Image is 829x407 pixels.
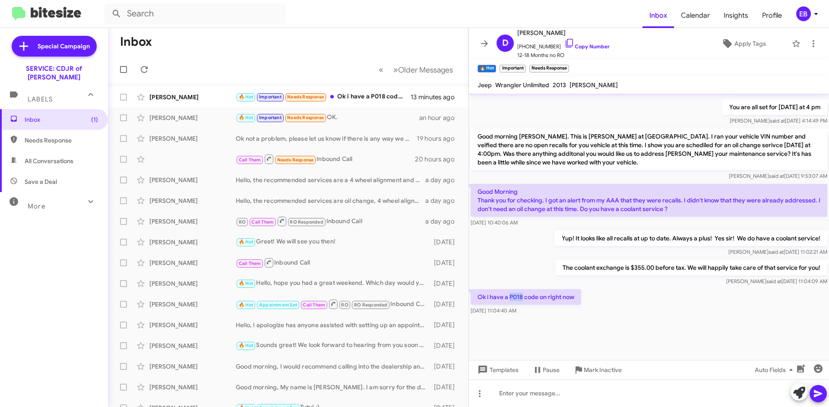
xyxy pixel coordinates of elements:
[236,257,430,268] div: Inbound Call
[239,343,253,348] span: 🔥 Hot
[290,219,323,225] span: RO Responded
[239,239,253,245] span: 🔥 Hot
[149,383,236,391] div: [PERSON_NAME]
[149,196,236,205] div: [PERSON_NAME]
[149,93,236,101] div: [PERSON_NAME]
[277,157,314,163] span: Needs Response
[379,64,383,75] span: «
[566,362,629,378] button: Mark Inactive
[236,299,430,309] div: Inbound Call
[564,43,610,50] a: Copy Number
[430,259,462,267] div: [DATE]
[149,238,236,246] div: [PERSON_NAME]
[722,99,827,115] p: You are all set for [DATE] at 4 pm
[734,36,766,51] span: Apply Tags
[236,278,430,288] div: Hello, hope you had a great weekend. Which day would you prefer in the afternoon?
[419,114,462,122] div: an hour ago
[239,94,253,100] span: 🔥 Hot
[471,184,827,217] p: Good Morning Thank you for checking. I got an alert from my AAA that they were recalls. I didn't ...
[149,321,236,329] div: [PERSON_NAME]
[28,202,45,210] span: More
[425,217,462,226] div: a day ago
[766,278,782,284] span: said at
[729,173,827,179] span: [PERSON_NAME] [DATE] 9:53:07 AM
[553,81,566,89] span: 2013
[789,6,820,21] button: EB
[674,3,717,28] a: Calendar
[543,362,560,378] span: Pause
[478,81,492,89] span: Jeep
[393,64,398,75] span: »
[517,28,610,38] span: [PERSON_NAME]
[104,3,286,24] input: Search
[430,321,462,329] div: [DATE]
[236,176,425,184] div: Hello, the recommended services are a 4 wheel alignment and a cabin air filter. There are three r...
[25,115,98,124] span: Inbox
[430,238,462,246] div: [DATE]
[259,115,282,120] span: Important
[471,219,518,226] span: [DATE] 10:40:06 AM
[699,36,788,51] button: Apply Tags
[495,81,549,89] span: Wrangler Unlimited
[236,92,411,102] div: Ok i have a P018 code on right now
[149,176,236,184] div: [PERSON_NAME]
[517,51,610,60] span: 12-18 Months no RO
[374,61,458,79] nav: Page navigation example
[287,94,324,100] span: Needs Response
[717,3,755,28] a: Insights
[517,38,610,51] span: [PHONE_NUMBER]
[149,279,236,288] div: [PERSON_NAME]
[415,155,462,164] div: 20 hours ago
[149,300,236,309] div: [PERSON_NAME]
[478,65,496,73] small: 🔥 Hot
[287,115,324,120] span: Needs Response
[748,362,803,378] button: Auto Fields
[556,260,827,275] p: The coolant exchange is $355.00 before tax. We will happily take care of that service for you!
[149,217,236,226] div: [PERSON_NAME]
[259,302,297,308] span: Appointment Set
[469,362,525,378] button: Templates
[239,157,261,163] span: Call Them
[28,95,53,103] span: Labels
[149,259,236,267] div: [PERSON_NAME]
[502,36,509,50] span: D
[529,65,569,73] small: Needs Response
[236,362,430,371] div: Good morning, I would recommend calling into the dealership and asking for the finance department...
[236,237,430,247] div: Great! We will see you then!
[570,81,618,89] span: [PERSON_NAME]
[239,261,261,266] span: Call Them
[120,35,152,49] h1: Inbox
[471,307,516,314] span: [DATE] 11:04:40 AM
[430,279,462,288] div: [DATE]
[755,362,796,378] span: Auto Fields
[236,383,430,391] div: Good morning, My name is [PERSON_NAME]. I am sorry for the delayed response. I would recommend ca...
[38,42,90,50] span: Special Campaign
[25,177,57,186] span: Save a Deal
[236,341,430,350] div: Sounds great! We look forward to hearing from you soon to schedule! Thank you!
[584,362,622,378] span: Mark Inactive
[149,134,236,143] div: [PERSON_NAME]
[341,302,348,308] span: RO
[430,300,462,309] div: [DATE]
[25,136,98,145] span: Needs Response
[730,117,827,124] span: [PERSON_NAME] [DATE] 4:14:49 PM
[236,196,425,205] div: Hello, the recommended services are oil change, 4 wheel alignment, brake fluid exchange and a fue...
[251,219,274,225] span: Call Them
[236,216,425,227] div: Inbound Call
[388,61,458,79] button: Next
[411,93,462,101] div: 13 minutes ago
[726,278,827,284] span: [PERSON_NAME] [DATE] 11:04:09 AM
[239,219,246,225] span: RO
[642,3,674,28] a: Inbox
[769,173,784,179] span: said at
[239,302,253,308] span: 🔥 Hot
[796,6,811,21] div: EB
[236,154,415,164] div: Inbound Call
[12,36,97,57] a: Special Campaign
[149,341,236,350] div: [PERSON_NAME]
[525,362,566,378] button: Pause
[728,249,827,255] span: [PERSON_NAME] [DATE] 11:02:21 AM
[259,94,282,100] span: Important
